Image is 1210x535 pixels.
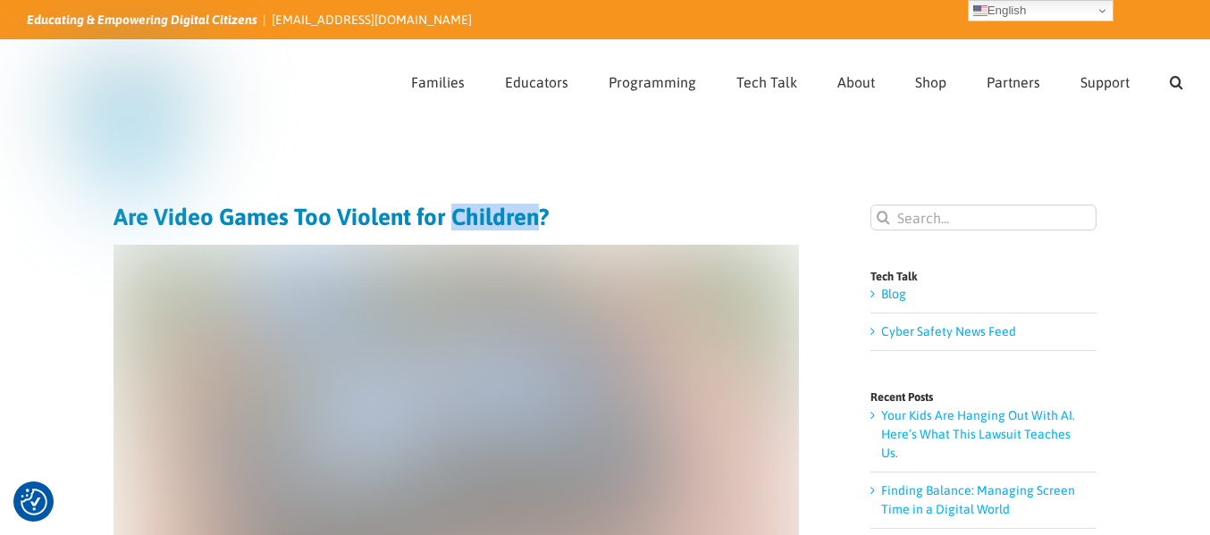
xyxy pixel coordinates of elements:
span: Partners [987,75,1040,89]
img: en [973,4,987,18]
a: Programming [609,40,696,119]
a: Shop [915,40,946,119]
a: Cyber Safety News Feed [881,324,1016,339]
h4: Tech Talk [870,271,1097,282]
a: About [837,40,875,119]
a: Search [1170,40,1183,119]
span: Tech Talk [736,75,797,89]
span: Families [411,75,465,89]
a: Partners [987,40,1040,119]
nav: Main Menu [411,40,1183,119]
h1: Are Video Games Too Violent for Children? [113,205,799,230]
h4: Recent Posts [870,391,1097,403]
input: Search... [870,205,1097,230]
a: Support [1080,40,1130,119]
input: Search [870,205,896,230]
a: Blog [881,287,906,301]
span: Programming [609,75,696,89]
span: Shop [915,75,946,89]
a: Finding Balance: Managing Screen Time in a Digital World [881,483,1075,516]
a: Tech Talk [736,40,797,119]
button: Consent Preferences [21,489,47,515]
span: Educators [505,75,568,89]
a: [EMAIL_ADDRESS][DOMAIN_NAME] [272,13,472,27]
img: Revisit consent button [21,489,47,515]
a: Your Kids Are Hanging Out With AI. Here’s What This Lawsuit Teaches Us. [881,408,1075,460]
i: Educating & Empowering Digital Citizens [27,13,257,27]
img: Savvy Cyber Kids Logo [27,45,231,223]
a: Families [411,40,465,119]
a: Educators [505,40,568,119]
span: Support [1080,75,1130,89]
span: About [837,75,875,89]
